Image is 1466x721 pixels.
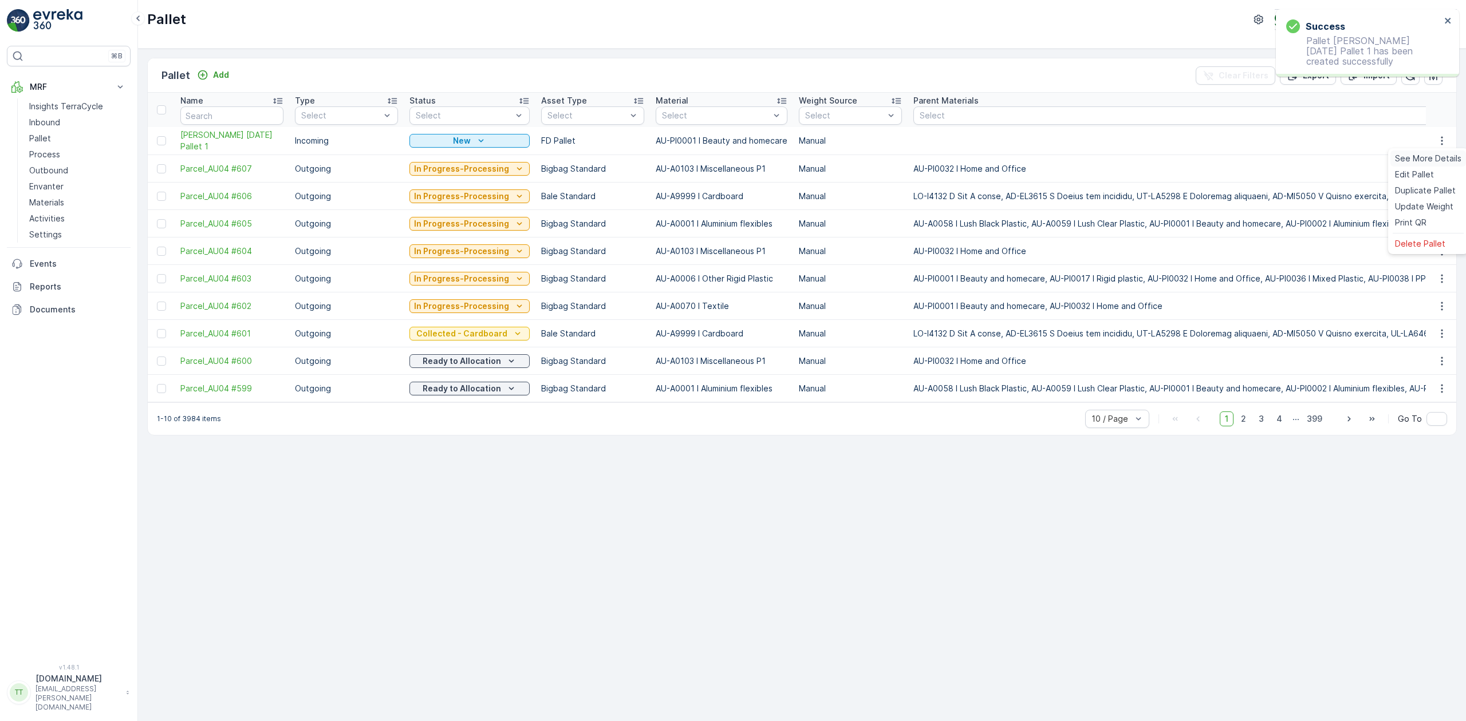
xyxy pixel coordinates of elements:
[289,375,404,402] td: Outgoing
[33,9,82,32] img: logo_light-DOdMpM7g.png
[1444,16,1452,27] button: close
[1302,411,1327,426] span: 399
[111,51,123,61] p: ⌘B
[180,129,283,152] span: [PERSON_NAME] [DATE] Pallet 1
[409,382,530,395] button: Ready to Allocation
[10,683,28,702] div: TT
[535,265,650,292] td: Bigbag Standard
[36,684,120,712] p: [EMAIL_ADDRESS][PERSON_NAME][DOMAIN_NAME]
[180,106,283,125] input: Search
[535,292,650,320] td: Bigbag Standard
[29,165,68,176] p: Outbound
[157,384,166,393] div: Toggle Row Selected
[25,114,131,130] a: Inbound
[180,383,283,394] span: Parcel_AU04 #599
[535,237,650,265] td: Bigbag Standard
[656,95,688,106] p: Material
[793,320,908,347] td: Manual
[289,265,404,292] td: Outgoing
[7,298,131,321] a: Documents
[29,229,62,240] p: Settings
[180,355,283,367] a: Parcel_AU04 #600
[180,300,283,312] a: Parcel_AU04 #602
[157,247,166,256] div: Toggle Row Selected
[157,164,166,173] div: Toggle Row Selected
[213,69,229,81] p: Add
[7,252,131,275] a: Events
[1390,183,1466,199] a: Duplicate Pallet
[25,211,131,227] a: Activities
[1395,217,1426,228] span: Print QR
[180,218,283,229] a: Parcel_AU04 #605
[1196,66,1275,85] button: Clear Filters
[423,355,501,367] p: Ready to Allocation
[650,155,793,183] td: AU-A0103 I Miscellaneous P1
[1220,411,1234,426] span: 1
[409,327,530,340] button: Collected - Cardboard
[25,227,131,243] a: Settings
[180,273,283,284] span: Parcel_AU04 #603
[157,329,166,338] div: Toggle Row Selected
[1390,150,1466,167] a: See More Details
[793,265,908,292] td: Manual
[157,414,221,423] p: 1-10 of 3984 items
[793,127,908,155] td: Manual
[409,272,530,286] button: In Progress-Processing
[7,76,131,98] button: MRF
[1390,167,1466,183] a: Edit Pallet
[414,163,509,175] p: In Progress-Processing
[409,354,530,368] button: Ready to Allocation
[409,217,530,231] button: In Progress-Processing
[1395,153,1461,164] span: See More Details
[30,81,108,93] p: MRF
[414,300,509,312] p: In Progress-Processing
[547,110,626,121] p: Select
[1395,169,1434,180] span: Edit Pallet
[650,265,793,292] td: AU-A0006 I Other Rigid Plastic
[25,130,131,146] a: Pallet
[180,245,283,257] a: Parcel_AU04 #604
[30,281,126,292] p: Reports
[414,273,509,284] p: In Progress-Processing
[157,356,166,366] div: Toggle Row Selected
[409,162,530,176] button: In Progress-Processing
[805,110,884,121] p: Select
[29,101,103,112] p: Insights TerraCycle
[650,292,793,320] td: AU-A0070 I Textile
[423,383,501,394] p: Ready to Allocation
[409,189,530,203] button: In Progress-Processing
[650,320,793,347] td: AU-A9999 I Cardboard
[793,347,908,375] td: Manual
[30,258,126,270] p: Events
[414,245,509,257] p: In Progress-Processing
[650,375,793,402] td: AU-A0001 I Aluminium flexibles
[29,181,64,192] p: Envanter
[409,244,530,258] button: In Progress-Processing
[180,129,283,152] a: FD Mecca 28/08/2025 Pallet 1
[180,95,203,106] p: Name
[180,163,283,175] a: Parcel_AU04 #607
[535,155,650,183] td: Bigbag Standard
[416,328,507,339] p: Collected - Cardboard
[7,9,30,32] img: logo
[29,117,60,128] p: Inbound
[36,673,120,684] p: [DOMAIN_NAME]
[25,163,131,179] a: Outbound
[180,191,283,202] a: Parcel_AU04 #606
[1254,411,1269,426] span: 3
[157,136,166,145] div: Toggle Row Selected
[25,146,131,163] a: Process
[25,195,131,211] a: Materials
[535,127,650,155] td: FD Pallet
[793,183,908,210] td: Manual
[1219,70,1268,81] p: Clear Filters
[157,302,166,311] div: Toggle Row Selected
[793,155,908,183] td: Manual
[535,347,650,375] td: Bigbag Standard
[25,98,131,114] a: Insights TerraCycle
[1271,411,1287,426] span: 4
